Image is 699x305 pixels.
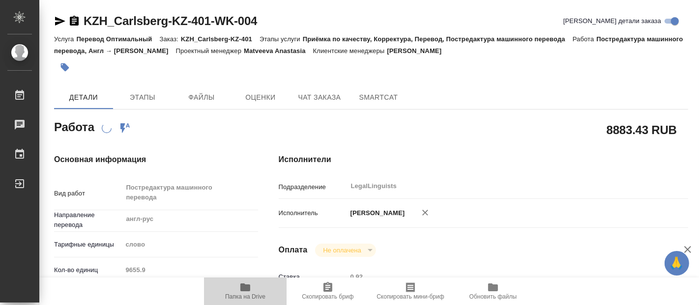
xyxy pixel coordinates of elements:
input: Пустое поле [347,270,654,284]
span: Оценки [237,91,284,104]
p: [PERSON_NAME] [387,47,449,55]
p: Заказ: [159,35,180,43]
button: Скопировать мини-бриф [369,277,452,305]
button: Добавить тэг [54,56,76,78]
span: [PERSON_NAME] детали заказа [563,16,661,26]
p: Ставка [279,272,347,282]
button: Папка на Drive [204,277,287,305]
button: 🙏 [665,251,689,276]
div: слово [122,236,258,253]
input: Пустое поле [122,263,258,277]
p: Исполнитель [279,208,347,218]
h2: Работа [54,117,94,135]
p: Кол-во единиц [54,265,122,275]
p: Работа [573,35,597,43]
p: Подразделение [279,182,347,192]
button: Скопировать ссылку для ЯМессенджера [54,15,66,27]
span: 🙏 [669,253,685,274]
h2: 8883.43 RUB [607,121,677,138]
h4: Основная информация [54,154,239,166]
div: Не оплачена [315,244,376,257]
span: Чат заказа [296,91,343,104]
span: Папка на Drive [225,293,265,300]
p: Направление перевода [54,210,122,230]
button: Не оплачена [320,246,364,254]
p: Тарифные единицы [54,240,122,250]
p: KZH_Carlsberg-KZ-401 [181,35,260,43]
button: Скопировать ссылку [68,15,80,27]
a: KZH_Carlsberg-KZ-401-WK-004 [84,14,257,28]
span: Обновить файлы [469,293,517,300]
p: Вид работ [54,189,122,198]
p: Этапы услуги [260,35,303,43]
h4: Оплата [279,244,308,256]
p: Клиентские менеджеры [313,47,387,55]
button: Скопировать бриф [287,277,369,305]
p: Matveeva Anastasia [244,47,313,55]
span: Этапы [119,91,166,104]
p: [PERSON_NAME] [347,208,405,218]
p: Приёмка по качеству, Корректура, Перевод, Постредактура машинного перевода [303,35,573,43]
span: Файлы [178,91,225,104]
span: Скопировать мини-бриф [377,293,444,300]
span: SmartCat [355,91,402,104]
p: Перевод Оптимальный [76,35,159,43]
h4: Исполнители [279,154,688,166]
p: Услуга [54,35,76,43]
span: Детали [60,91,107,104]
button: Обновить файлы [452,277,534,305]
span: Скопировать бриф [302,293,353,300]
p: Проектный менеджер [176,47,244,55]
button: Удалить исполнителя [414,202,436,223]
